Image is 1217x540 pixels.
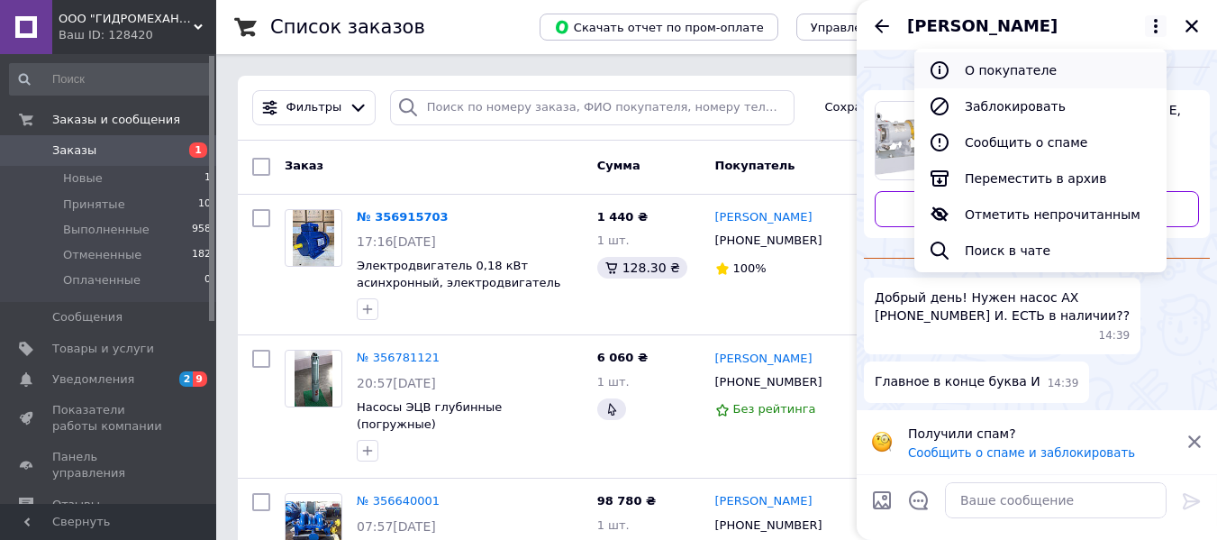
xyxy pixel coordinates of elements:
span: Принятые [63,197,125,213]
span: 14:39 12.08.2025 [1099,328,1131,343]
span: 958 [192,222,211,238]
span: 07:57[DATE] [357,519,436,534]
button: Поиск в чате [914,233,1167,269]
span: Уведомления [52,371,134,388]
span: 1 [204,170,211,187]
span: Отмененные [63,247,141,263]
span: Главное в конце буква И [875,372,1040,391]
div: [PHONE_NUMBER] [712,371,826,394]
span: ООО "ГИДРОМЕХАНИКА" [59,11,194,27]
span: Добрый день! Нужен насос АХ [PHONE_NUMBER] И. ЕСТЬ в наличии?? [875,288,1130,325]
button: О покупателе [914,52,1167,88]
input: Поиск [9,63,213,96]
span: 100% [733,261,767,275]
button: Отметить непрочитанным [914,197,1167,233]
span: 182 [192,247,211,263]
span: Сумма [597,159,640,172]
span: Без рейтинга [733,402,816,416]
input: Поиск по номеру заказа, ФИО покупателя, номеру телефона, Email, номеру накладной [390,90,795,125]
span: 98 780 ₴ [597,494,656,508]
span: 0 [204,272,211,288]
button: Сообщить о спаме и заблокировать [908,446,1135,460]
img: :face_with_monocle: [871,431,893,453]
h1: Список заказов [270,16,425,38]
a: [PERSON_NAME] [715,351,813,368]
a: Посмотреть товар [875,101,1199,180]
img: Фото товару [293,210,335,266]
span: Панель управления [52,449,167,481]
span: Сообщения [52,309,123,325]
button: Скачать отчет по пром-оплате [540,14,778,41]
span: 1 шт. [597,518,630,532]
span: 10 [198,197,211,213]
span: 17:16[DATE] [357,234,436,249]
span: Заказ [285,159,323,172]
span: 14:39 12.08.2025 [1048,376,1079,391]
a: Электродвигатель 0,18 кВт асинхронный, электродвигатель АИР 56 А2 0,18 кВт 3000 об/мин [357,259,560,306]
span: Покупатель [715,159,795,172]
span: Заказы и сообщения [52,112,180,128]
a: Фото товару [285,209,342,267]
span: 1 [189,142,207,158]
button: Открыть шаблоны ответов [907,489,931,512]
div: 12.08.2025 [864,58,1210,76]
a: Насосы ЭЦВ глубинные (погружные) [357,400,502,431]
span: 9 [193,371,207,387]
button: Закрыть [1181,15,1203,37]
button: Назад [871,15,893,37]
span: 20:57[DATE] [357,376,436,390]
span: Показатели работы компании [52,402,167,435]
button: Управление статусами [796,14,967,41]
a: № 356915703 [357,210,449,224]
span: Фильтры [286,99,342,116]
img: Фото товару [295,351,332,407]
span: Выполненные [63,222,150,238]
button: [PERSON_NAME] [907,14,1167,38]
span: Отзывы [52,497,100,513]
div: Ваш ID: 128420 [59,27,216,43]
p: Получили спам? [908,425,1176,443]
span: Сохраненные фильтры: [825,99,972,116]
span: 2 [179,371,194,387]
div: [PHONE_NUMBER] [712,514,826,537]
span: 1 шт. [597,233,630,247]
span: [PERSON_NAME] [907,14,1058,38]
span: Скачать отчет по пром-оплате [554,19,764,35]
button: Заблокировать [914,88,1167,124]
span: Оплаченные [63,272,141,288]
a: [PERSON_NAME] [715,209,813,226]
a: [PERSON_NAME] [715,493,813,510]
a: № 356640001 [357,494,440,508]
button: Сообщить о спаме [914,124,1167,160]
span: Заказы [52,142,96,159]
a: Фото товару [285,350,342,407]
span: 1 шт. [597,375,630,389]
button: Переместить в архив [914,160,1167,197]
a: Оформить [875,191,1199,227]
span: Товары и услуги [52,341,154,357]
span: Управление статусами [811,21,952,34]
div: [PHONE_NUMBER] [712,229,826,252]
span: Новые [63,170,103,187]
span: 6 060 ₴ [597,351,648,364]
a: № 356781121 [357,351,440,364]
span: 1 440 ₴ [597,210,648,224]
img: 847252647_w640_h640_nasos-ah-50-32-200.jpg [876,102,953,179]
div: 128.30 ₴ [597,257,687,279]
